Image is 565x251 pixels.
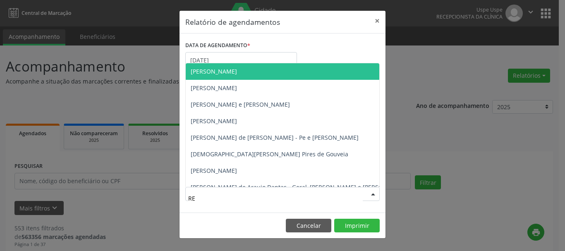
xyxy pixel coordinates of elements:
span: [PERSON_NAME] de [PERSON_NAME] - Pe e [PERSON_NAME] [191,134,359,141]
span: [PERSON_NAME] [191,117,237,125]
span: [PERSON_NAME] e [PERSON_NAME] [191,100,290,108]
button: Cancelar [286,219,331,233]
label: DATA DE AGENDAMENTO [185,39,250,52]
span: [DEMOGRAPHIC_DATA][PERSON_NAME] Pires de Gouveia [191,150,348,158]
button: Close [369,11,385,31]
span: [PERSON_NAME] de Araujo Dantas - Geral, [PERSON_NAME] e [PERSON_NAME] [191,183,409,191]
input: Selecione um profissional [188,190,363,206]
span: [PERSON_NAME] [191,67,237,75]
button: Imprimir [334,219,380,233]
span: [PERSON_NAME] [191,84,237,92]
span: [PERSON_NAME] [191,167,237,175]
input: Selecione uma data ou intervalo [185,52,297,69]
h5: Relatório de agendamentos [185,17,280,27]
